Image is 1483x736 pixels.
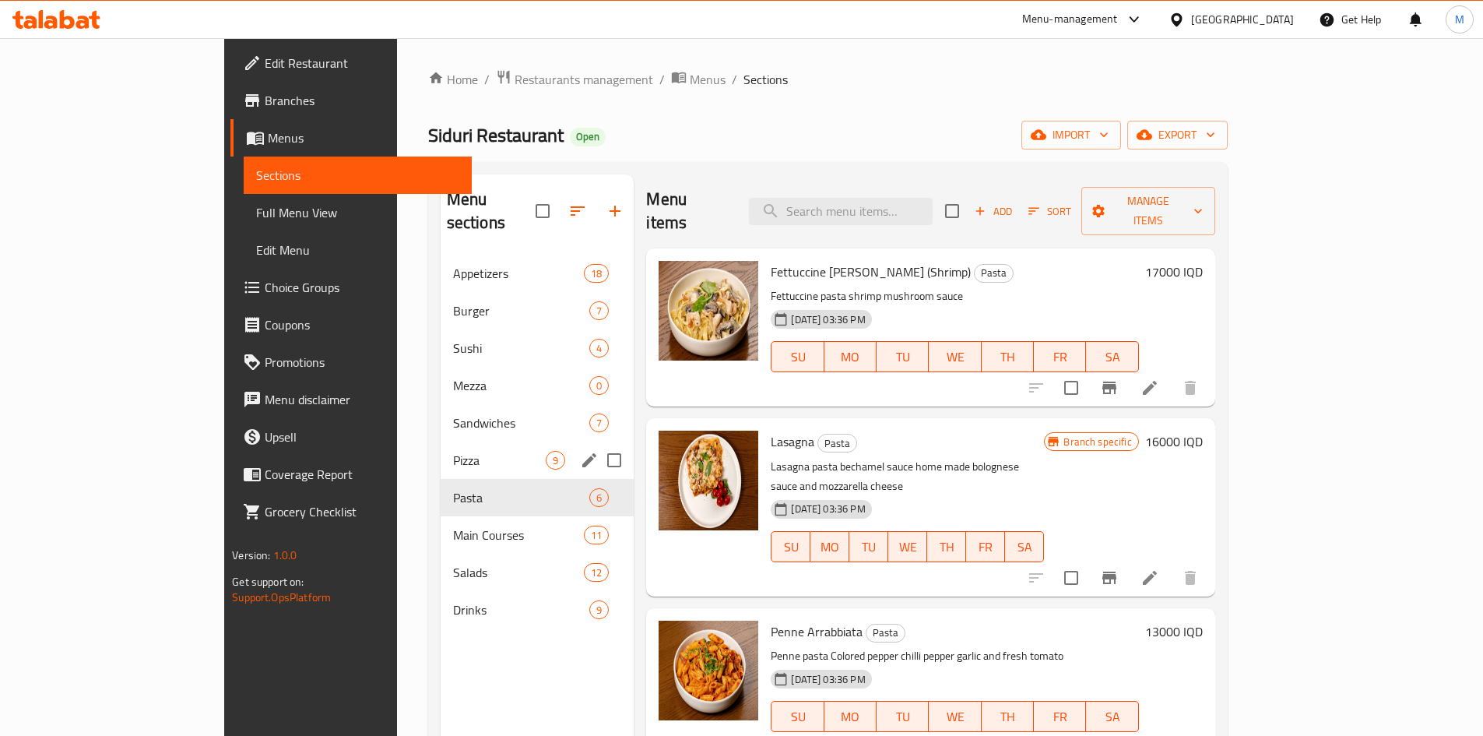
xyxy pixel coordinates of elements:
div: items [589,488,609,507]
span: Get support on: [232,572,304,592]
span: MO [817,536,843,558]
span: MO [831,346,870,368]
button: TU [849,531,888,562]
div: Burger [453,301,590,320]
span: Siduri Restaurant [428,118,564,153]
span: Sushi [453,339,590,357]
span: Add [972,202,1014,220]
span: import [1034,125,1109,145]
span: WE [935,706,975,728]
span: SU [778,706,817,728]
span: Promotions [265,353,459,372]
a: Menus [230,119,472,157]
button: FR [1034,701,1086,732]
h6: 13000 IQD [1145,621,1203,643]
a: Edit menu item [1140,379,1159,397]
span: 7 [590,416,608,431]
span: 1.0.0 [273,545,297,565]
span: Pizza [453,451,546,470]
p: Fettuccine pasta shrimp mushroom sauce [771,287,1138,306]
span: Sort sections [559,192,596,230]
p: Lasagna pasta bechamel sauce home made bolognese sauce and mozzarella cheese [771,457,1044,496]
span: TU [856,536,882,558]
button: TH [982,701,1034,732]
span: Menus [268,129,459,147]
span: Edit Restaurant [265,54,459,72]
span: FR [1040,706,1080,728]
button: SA [1086,341,1138,372]
span: Menu disclaimer [265,390,459,409]
div: [GEOGRAPHIC_DATA] [1191,11,1294,28]
div: Mezza0 [441,367,634,404]
div: Appetizers [453,264,584,283]
img: Fettuccine Alfredo (Shrimp) [659,261,758,361]
div: Drinks9 [441,591,634,629]
span: Full Menu View [256,203,459,222]
h6: 17000 IQD [1145,261,1203,283]
span: TU [883,346,922,368]
div: items [584,563,609,582]
div: Burger7 [441,292,634,329]
a: Restaurants management [496,69,653,90]
span: Pasta [975,264,1013,282]
span: 18 [585,266,608,281]
span: Edit Menu [256,241,459,259]
span: SU [778,346,817,368]
span: Salads [453,563,584,582]
nav: Menu sections [441,248,634,635]
button: Manage items [1081,187,1215,235]
a: Sections [244,157,472,194]
span: M [1455,11,1464,28]
span: WE [894,536,921,558]
button: FR [966,531,1005,562]
span: WE [935,346,975,368]
span: Select to update [1055,372,1088,404]
img: Penne Arrabbiata [659,621,758,720]
span: Pasta [453,488,590,507]
span: Coupons [265,315,459,334]
a: Choice Groups [230,269,472,306]
a: Promotions [230,343,472,381]
span: FR [1040,346,1080,368]
button: SA [1005,531,1044,562]
span: Fettuccine [PERSON_NAME] (Shrimp) [771,260,971,283]
button: TU [877,341,929,372]
span: Restaurants management [515,70,653,89]
span: Pasta [866,624,905,642]
span: TU [883,706,922,728]
input: search [749,198,933,225]
span: Branches [265,91,459,110]
span: 9 [590,603,608,618]
div: Sandwiches [453,414,590,432]
button: Add [968,199,1018,224]
div: Sushi4 [441,329,634,367]
div: Pasta [817,434,857,453]
span: 6 [590,491,608,505]
span: export [1140,125,1215,145]
button: import [1021,121,1121,150]
img: Lasagna [659,431,758,530]
span: 9 [546,453,564,468]
div: Pasta [866,624,905,643]
button: delete [1172,559,1209,597]
button: SU [771,341,824,372]
span: Upsell [265,428,459,446]
a: Coverage Report [230,456,472,493]
button: TU [877,701,929,732]
span: 7 [590,304,608,319]
span: Drinks [453,600,590,619]
button: TH [982,341,1034,372]
button: MO [824,341,877,372]
span: Sort [1028,202,1071,220]
span: SA [1092,706,1132,728]
span: Penne Arrabbiata [771,620,863,643]
span: TH [988,346,1028,368]
a: Upsell [230,418,472,456]
button: Branch-specific-item [1091,369,1128,407]
h2: Menu sections [447,188,536,234]
span: Version: [232,545,270,565]
div: items [589,301,609,320]
button: Sort [1024,199,1075,224]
